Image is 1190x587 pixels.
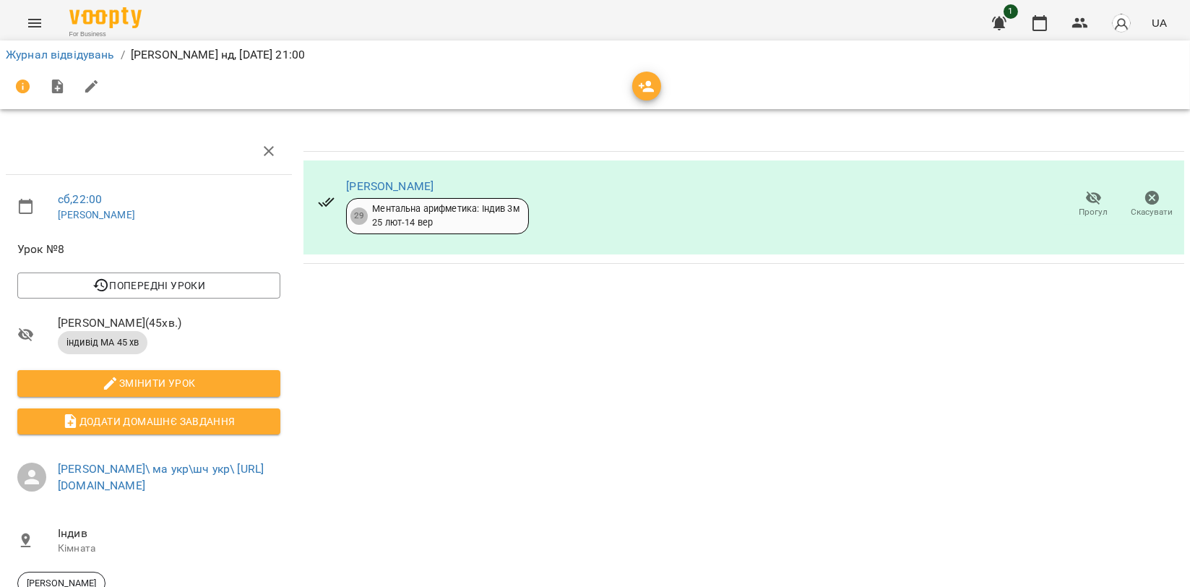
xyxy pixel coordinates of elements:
[29,374,269,392] span: Змінити урок
[1079,206,1108,218] span: Прогул
[1123,184,1181,225] button: Скасувати
[121,46,125,64] li: /
[372,202,519,229] div: Ментальна арифметика: Індив 3м 25 лют - 14 вер
[29,413,269,430] span: Додати домашнє завдання
[17,408,280,434] button: Додати домашнє завдання
[1152,15,1167,30] span: UA
[350,207,368,225] div: 29
[6,48,115,61] a: Журнал відвідувань
[58,314,280,332] span: [PERSON_NAME] ( 45 хв. )
[1146,9,1173,36] button: UA
[58,525,280,542] span: Індив
[1064,184,1123,225] button: Прогул
[69,30,142,39] span: For Business
[58,192,102,206] a: сб , 22:00
[17,273,280,299] button: Попередні уроки
[6,46,1184,64] nav: breadcrumb
[29,277,269,294] span: Попередні уроки
[1004,4,1018,19] span: 1
[58,209,135,220] a: [PERSON_NAME]
[17,370,280,396] button: Змінити урок
[17,241,280,258] span: Урок №8
[131,46,305,64] p: [PERSON_NAME] нд, [DATE] 21:00
[58,336,147,349] span: індивід МА 45 хв
[69,7,142,28] img: Voopty Logo
[58,462,264,493] a: [PERSON_NAME]\ ма укр\шч укр\ [URL][DOMAIN_NAME]
[17,6,52,40] button: Menu
[346,179,434,193] a: [PERSON_NAME]
[58,541,280,556] p: Кімната
[1111,13,1131,33] img: avatar_s.png
[1131,206,1173,218] span: Скасувати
